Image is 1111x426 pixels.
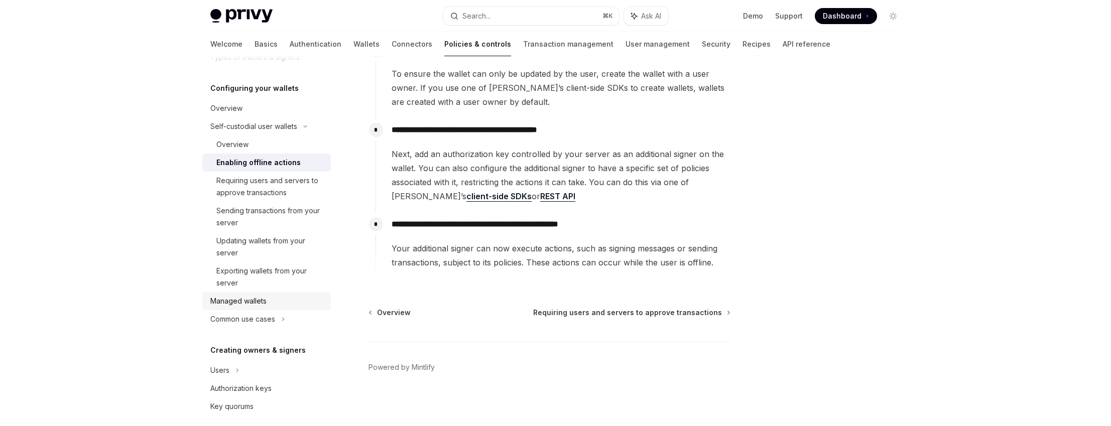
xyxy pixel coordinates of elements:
[210,32,242,56] a: Welcome
[392,241,730,269] span: Your additional signer can now execute actions, such as signing messages or sending transactions,...
[202,99,331,117] a: Overview
[392,147,730,203] span: Next, add an authorization key controlled by your server as an additional signer on the wallet. Y...
[466,191,532,202] a: client-side SDKs
[255,32,278,56] a: Basics
[210,364,229,376] div: Users
[775,11,803,21] a: Support
[533,308,722,318] span: Requiring users and servers to approve transactions
[210,82,299,94] h5: Configuring your wallets
[290,32,341,56] a: Authentication
[523,32,613,56] a: Transaction management
[626,32,690,56] a: User management
[202,379,331,397] a: Authorization keys
[210,102,242,114] div: Overview
[210,120,297,132] div: Self-custodial user wallets
[392,32,432,56] a: Connectors
[202,202,331,232] a: Sending transactions from your server
[210,382,272,394] div: Authorization keys
[540,191,575,202] a: REST API
[210,295,267,307] div: Managed wallets
[602,12,613,20] span: ⌘ K
[216,235,325,259] div: Updating wallets from your server
[885,8,901,24] button: Toggle dark mode
[216,205,325,229] div: Sending transactions from your server
[624,7,668,25] button: Ask AI
[216,175,325,199] div: Requiring users and servers to approve transactions
[202,154,331,172] a: Enabling offline actions
[444,32,511,56] a: Policies & controls
[216,138,249,151] div: Overview
[641,11,661,21] span: Ask AI
[216,265,325,289] div: Exporting wallets from your server
[202,135,331,154] a: Overview
[202,172,331,202] a: Requiring users and servers to approve transactions
[368,362,435,372] a: Powered by Mintlify
[202,292,331,310] a: Managed wallets
[533,308,729,318] a: Requiring users and servers to approve transactions
[216,157,301,169] div: Enabling offline actions
[353,32,380,56] a: Wallets
[743,32,771,56] a: Recipes
[210,400,254,412] div: Key quorums
[783,32,830,56] a: API reference
[369,308,411,318] a: Overview
[392,67,730,109] span: To ensure the wallet can only be updated by the user, create the wallet with a user owner. If you...
[377,308,411,318] span: Overview
[815,8,877,24] a: Dashboard
[462,10,490,22] div: Search...
[210,344,306,356] h5: Creating owners & signers
[202,232,331,262] a: Updating wallets from your server
[702,32,730,56] a: Security
[210,313,275,325] div: Common use cases
[743,11,763,21] a: Demo
[202,262,331,292] a: Exporting wallets from your server
[823,11,861,21] span: Dashboard
[210,9,273,23] img: light logo
[443,7,619,25] button: Search...⌘K
[202,397,331,415] a: Key quorums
